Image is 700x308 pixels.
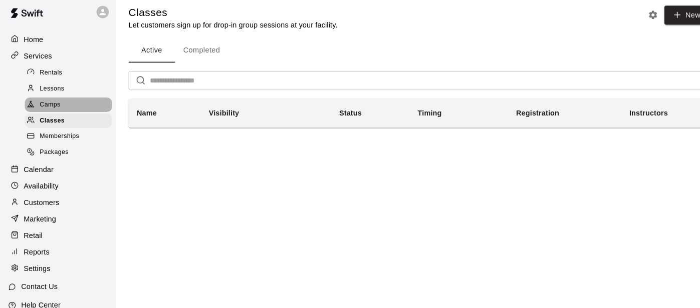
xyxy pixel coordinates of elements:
[24,147,109,161] div: Packages
[39,103,59,113] span: Camps
[23,39,42,49] p: Home
[8,163,105,178] a: Calendar
[202,112,232,120] b: Visibility
[501,112,543,120] b: Registration
[8,195,105,210] a: Customers
[125,43,170,67] button: Active
[125,102,688,130] table: simple table
[24,84,113,100] a: Lessons
[23,198,58,208] p: Customers
[329,112,351,120] b: Status
[405,112,429,120] b: Timing
[39,87,63,97] span: Lessons
[39,149,67,159] span: Packages
[23,246,48,256] p: Reports
[8,259,105,274] a: Settings
[24,132,109,146] div: Memberships
[125,25,328,35] p: Let customers sign up for drop-in group sessions at your facility.
[23,166,52,176] p: Calendar
[21,279,56,289] p: Contact Us
[24,101,109,115] div: Camps
[8,53,105,68] a: Services
[611,112,648,120] b: Instructors
[125,12,328,25] h5: Classes
[21,297,59,307] p: Help Center
[39,72,61,82] span: Rentals
[24,147,113,162] a: Packages
[24,85,109,99] div: Lessons
[8,243,105,258] a: Reports
[24,100,113,116] a: Camps
[23,230,42,240] p: Retail
[39,134,77,144] span: Memberships
[645,12,688,30] button: New
[24,70,109,84] div: Rentals
[170,43,221,67] button: Completed
[39,118,63,128] span: Classes
[23,262,49,272] p: Settings
[24,131,113,147] a: Memberships
[8,37,105,52] a: Home
[23,214,55,224] p: Marketing
[24,116,109,130] div: Classes
[8,211,105,226] a: Marketing
[626,13,641,28] button: Classes settings
[24,116,113,131] a: Classes
[8,227,105,242] a: Retail
[8,179,105,194] a: Availability
[23,182,57,192] p: Availability
[133,112,152,120] b: Name
[24,69,113,84] a: Rentals
[23,55,51,65] p: Services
